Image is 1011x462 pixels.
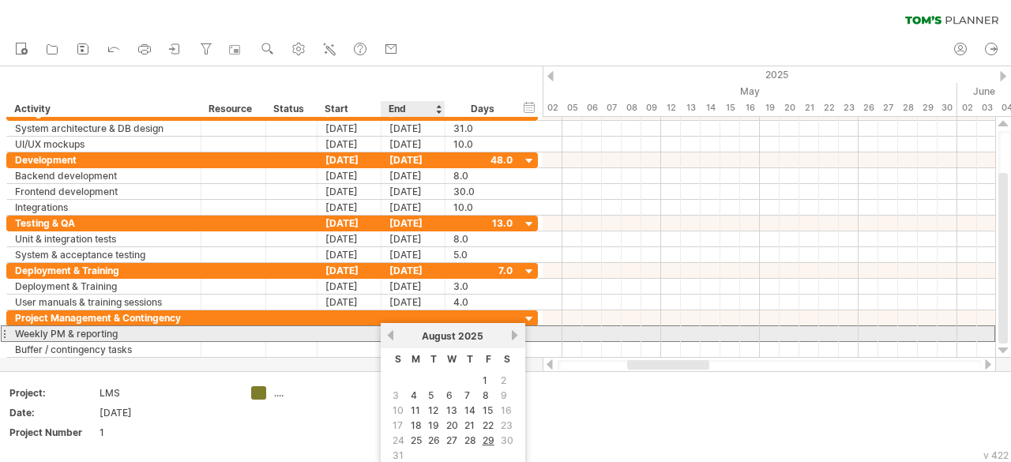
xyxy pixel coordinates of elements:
div: Friday, 23 May 2025 [839,100,859,116]
div: May 2025 [523,83,957,100]
a: 14 [463,403,477,418]
div: Project Number [9,426,96,439]
a: 18 [409,418,423,433]
a: 22 [481,418,495,433]
a: 19 [427,418,441,433]
td: this is a weekend day [498,374,516,387]
div: [DATE] [381,279,445,294]
div: [DATE] [381,263,445,278]
div: 10.0 [453,200,513,215]
div: Tuesday, 3 June 2025 [977,100,997,116]
div: Backend development [15,168,193,183]
div: 8.0 [453,168,513,183]
div: Friday, 9 May 2025 [641,100,661,116]
div: Friday, 16 May 2025 [740,100,760,116]
span: 2 [499,373,508,388]
div: [DATE] [318,216,381,231]
div: LMS [100,386,232,400]
div: Tuesday, 13 May 2025 [681,100,701,116]
td: this is a weekend day [498,434,516,447]
span: 10 [391,403,405,418]
a: 20 [445,418,460,433]
div: Friday, 30 May 2025 [938,100,957,116]
div: Monday, 12 May 2025 [661,100,681,116]
span: Thursday [467,353,473,365]
div: [DATE] [381,137,445,152]
div: User manuals & training sessions [15,295,193,310]
div: Buffer / contingency tasks [15,342,193,357]
div: [DATE] [381,216,445,231]
span: August [422,330,456,342]
span: 3 [391,388,400,403]
span: 17 [391,418,404,433]
div: Thursday, 8 May 2025 [622,100,641,116]
div: Testing & QA [15,216,193,231]
span: 2025 [458,330,483,342]
a: 1 [481,373,489,388]
td: this is a weekend day [390,404,407,417]
div: [DATE] [318,263,381,278]
div: Start [325,101,372,117]
div: [DATE] [318,279,381,294]
span: Tuesday [430,353,437,365]
div: Integrations [15,200,193,215]
div: Monday, 5 May 2025 [562,100,582,116]
div: UI/UX mockups [15,137,193,152]
div: Wednesday, 7 May 2025 [602,100,622,116]
div: Date: [9,406,96,419]
a: 7 [463,388,472,403]
div: [DATE] [381,121,445,136]
div: 30.0 [453,184,513,199]
div: Tuesday, 20 May 2025 [780,100,799,116]
a: 21 [463,418,476,433]
div: Days [445,101,520,117]
td: this is a weekend day [390,419,407,432]
div: [DATE] [318,121,381,136]
div: [DATE] [381,247,445,262]
div: 1 [100,426,232,439]
div: [DATE] [318,247,381,262]
div: [DATE] [100,406,232,419]
span: 30 [499,433,515,448]
div: Monday, 19 May 2025 [760,100,780,116]
div: Thursday, 22 May 2025 [819,100,839,116]
div: Project: [9,386,96,400]
div: [DATE] [318,200,381,215]
a: 28 [463,433,478,448]
div: [DATE] [318,152,381,167]
a: next [509,329,521,341]
div: Unit & integration tests [15,231,193,246]
div: Tuesday, 6 May 2025 [582,100,602,116]
a: 15 [481,403,494,418]
div: [DATE] [381,184,445,199]
span: 23 [499,418,514,433]
div: Frontend development [15,184,193,199]
a: 5 [427,388,435,403]
span: Wednesday [447,353,457,365]
div: [DATE] [318,295,381,310]
div: Monday, 2 June 2025 [957,100,977,116]
a: 12 [427,403,440,418]
a: 8 [481,388,490,403]
span: Sunday [395,353,401,365]
a: 4 [409,388,419,403]
div: 5.0 [453,247,513,262]
a: 11 [409,403,422,418]
div: 3.0 [453,279,513,294]
div: Thursday, 15 May 2025 [720,100,740,116]
div: .... [274,386,360,400]
div: [DATE] [381,231,445,246]
div: [DATE] [381,152,445,167]
div: Activity [14,101,192,117]
a: previous [385,329,397,341]
a: 29 [481,433,496,448]
td: this is a weekend day [498,419,516,432]
div: Friday, 2 May 2025 [543,100,562,116]
td: this is a weekend day [390,389,407,402]
a: 26 [427,433,442,448]
div: Wednesday, 28 May 2025 [898,100,918,116]
div: Thursday, 29 May 2025 [918,100,938,116]
div: [DATE] [318,231,381,246]
div: Project Management & Contingency [15,310,193,325]
a: 6 [445,388,454,403]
